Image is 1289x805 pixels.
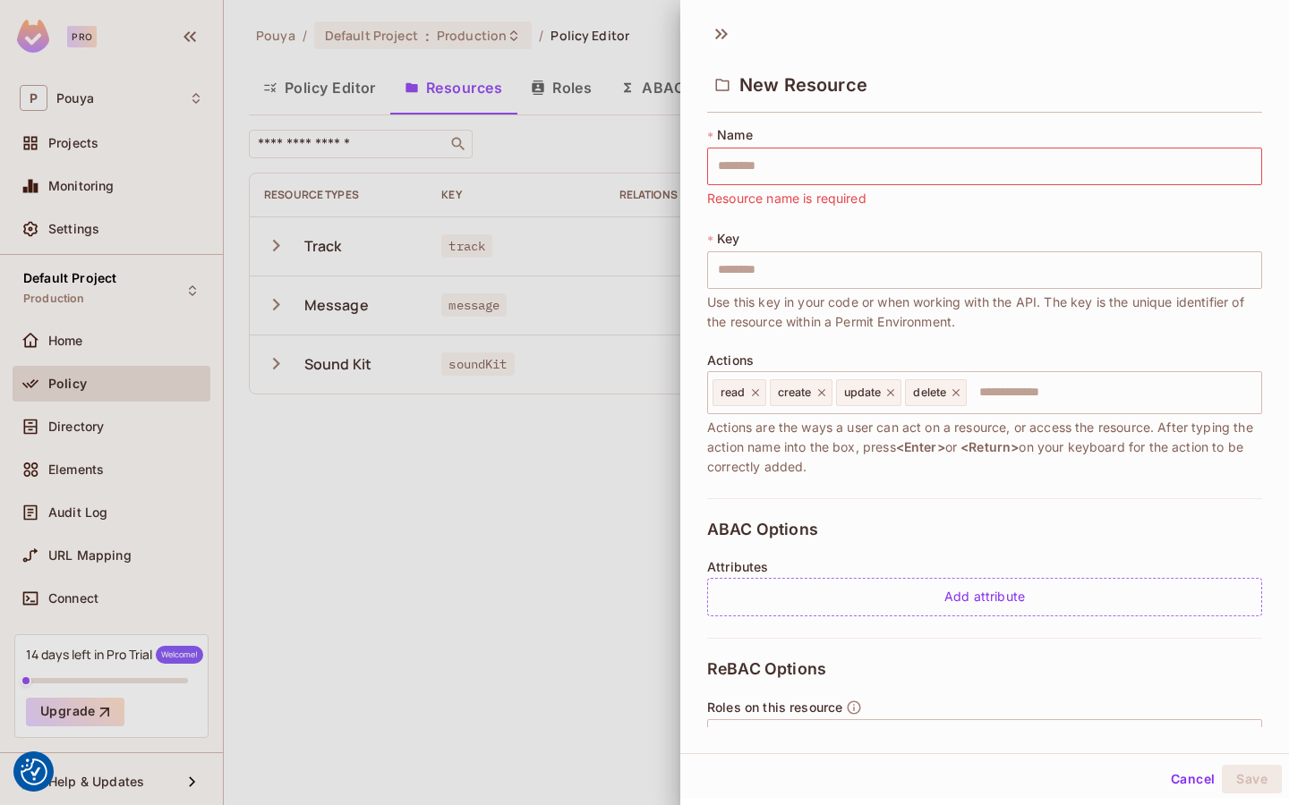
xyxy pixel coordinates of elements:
[844,386,882,400] span: update
[707,189,866,208] span: Resource name is required
[896,439,945,454] span: <Enter>
[707,560,769,574] span: Attributes
[707,418,1262,477] span: Actions are the ways a user can act on a resource, or access the resource. After typing the actio...
[1222,765,1282,793] button: Save
[707,353,754,368] span: Actions
[707,521,818,538] span: ABAC Options
[717,128,753,142] span: Name
[1164,765,1222,793] button: Cancel
[21,758,47,785] img: Revisit consent button
[721,386,746,400] span: read
[707,578,1262,616] div: Add attribute
[717,232,739,246] span: Key
[778,386,812,400] span: create
[739,74,867,96] span: New Resource
[707,700,842,715] span: Roles on this resource
[707,660,826,678] span: ReBAC Options
[770,379,832,406] div: create
[707,292,1262,332] span: Use this key in your code or when working with the API. The key is the unique identifier of the r...
[905,379,967,406] div: delete
[960,439,1019,454] span: <Return>
[21,758,47,785] button: Consent Preferences
[713,379,766,406] div: read
[836,379,902,406] div: update
[913,386,946,400] span: delete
